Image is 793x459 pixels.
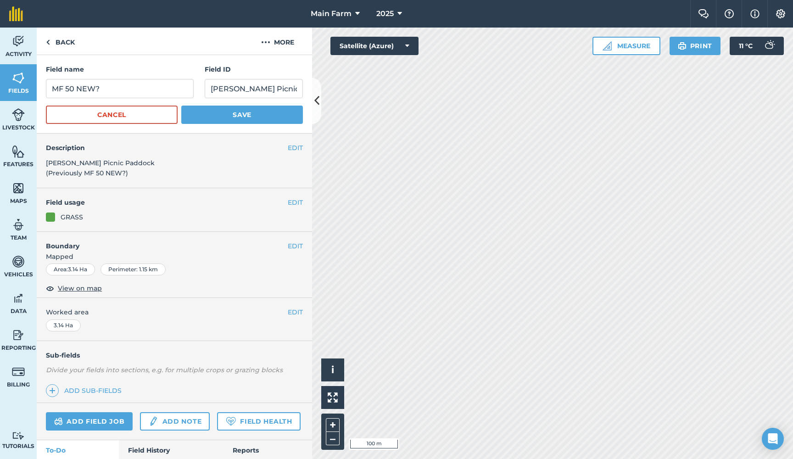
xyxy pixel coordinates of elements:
button: Measure [592,37,660,55]
span: Mapped [37,252,312,262]
h4: Field ID [205,64,303,74]
button: View on map [46,283,102,294]
h4: Sub-fields [37,350,312,360]
button: More [243,28,312,55]
span: [PERSON_NAME] Picnic Paddock (Previously MF 50 NEW?) [46,159,155,177]
img: svg+xml;base64,PHN2ZyB4bWxucz0iaHR0cDovL3d3dy53My5vcmcvMjAwMC9zdmciIHdpZHRoPSI5IiBoZWlnaHQ9IjI0Ii... [46,37,50,48]
button: i [321,358,344,381]
span: Main Farm [311,8,352,19]
img: svg+xml;base64,PD94bWwgdmVyc2lvbj0iMS4wIiBlbmNvZGluZz0idXRmLTgiPz4KPCEtLSBHZW5lcmF0b3I6IEFkb2JlIE... [12,291,25,305]
img: svg+xml;base64,PHN2ZyB4bWxucz0iaHR0cDovL3d3dy53My5vcmcvMjAwMC9zdmciIHdpZHRoPSIxOSIgaGVpZ2h0PSIyNC... [678,40,687,51]
a: Field Health [217,412,300,431]
h4: Description [46,143,303,153]
div: Area : 3.14 Ha [46,263,95,275]
h4: Field usage [46,197,288,207]
img: A question mark icon [724,9,735,18]
button: + [326,418,340,432]
span: 2025 [376,8,394,19]
img: svg+xml;base64,PHN2ZyB4bWxucz0iaHR0cDovL3d3dy53My5vcmcvMjAwMC9zdmciIHdpZHRoPSIxNyIgaGVpZ2h0PSIxNy... [750,8,759,19]
div: Open Intercom Messenger [762,428,784,450]
span: i [331,364,334,375]
button: Cancel [46,106,178,124]
img: svg+xml;base64,PD94bWwgdmVyc2lvbj0iMS4wIiBlbmNvZGluZz0idXRmLTgiPz4KPCEtLSBHZW5lcmF0b3I6IEFkb2JlIE... [12,218,25,232]
img: svg+xml;base64,PD94bWwgdmVyc2lvbj0iMS4wIiBlbmNvZGluZz0idXRmLTgiPz4KPCEtLSBHZW5lcmF0b3I6IEFkb2JlIE... [760,37,778,55]
div: GRASS [61,212,83,222]
img: svg+xml;base64,PD94bWwgdmVyc2lvbj0iMS4wIiBlbmNvZGluZz0idXRmLTgiPz4KPCEtLSBHZW5lcmF0b3I6IEFkb2JlIE... [12,328,25,342]
img: svg+xml;base64,PHN2ZyB4bWxucz0iaHR0cDovL3d3dy53My5vcmcvMjAwMC9zdmciIHdpZHRoPSIxNCIgaGVpZ2h0PSIyNC... [49,385,56,396]
button: EDIT [288,143,303,153]
a: Add sub-fields [46,384,125,397]
img: svg+xml;base64,PHN2ZyB4bWxucz0iaHR0cDovL3d3dy53My5vcmcvMjAwMC9zdmciIHdpZHRoPSI1NiIgaGVpZ2h0PSI2MC... [12,181,25,195]
button: EDIT [288,307,303,317]
h4: Boundary [37,232,288,251]
div: 3.14 Ha [46,319,81,331]
img: A cog icon [775,9,786,18]
img: Ruler icon [603,41,612,50]
button: EDIT [288,241,303,251]
a: Add note [140,412,210,431]
img: Two speech bubbles overlapping with the left bubble in the forefront [698,9,709,18]
img: svg+xml;base64,PHN2ZyB4bWxucz0iaHR0cDovL3d3dy53My5vcmcvMjAwMC9zdmciIHdpZHRoPSIyMCIgaGVpZ2h0PSIyNC... [261,37,270,48]
a: Add field job [46,412,133,431]
img: Four arrows, one pointing top left, one top right, one bottom right and the last bottom left [328,392,338,403]
button: Satellite (Azure) [330,37,419,55]
img: svg+xml;base64,PD94bWwgdmVyc2lvbj0iMS4wIiBlbmNvZGluZz0idXRmLTgiPz4KPCEtLSBHZW5lcmF0b3I6IEFkb2JlIE... [12,431,25,440]
button: EDIT [288,197,303,207]
img: svg+xml;base64,PD94bWwgdmVyc2lvbj0iMS4wIiBlbmNvZGluZz0idXRmLTgiPz4KPCEtLSBHZW5lcmF0b3I6IEFkb2JlIE... [12,255,25,269]
em: Divide your fields into sections, e.g. for multiple crops or grazing blocks [46,366,283,374]
img: svg+xml;base64,PD94bWwgdmVyc2lvbj0iMS4wIiBlbmNvZGluZz0idXRmLTgiPz4KPCEtLSBHZW5lcmF0b3I6IEFkb2JlIE... [12,365,25,379]
button: Print [670,37,721,55]
img: fieldmargin Logo [9,6,23,21]
span: 11 ° C [739,37,753,55]
img: svg+xml;base64,PD94bWwgdmVyc2lvbj0iMS4wIiBlbmNvZGluZz0idXRmLTgiPz4KPCEtLSBHZW5lcmF0b3I6IEFkb2JlIE... [12,108,25,122]
button: 11 °C [730,37,784,55]
img: svg+xml;base64,PD94bWwgdmVyc2lvbj0iMS4wIiBlbmNvZGluZz0idXRmLTgiPz4KPCEtLSBHZW5lcmF0b3I6IEFkb2JlIE... [148,416,158,427]
h4: Field name [46,64,194,74]
span: Worked area [46,307,303,317]
img: svg+xml;base64,PD94bWwgdmVyc2lvbj0iMS4wIiBlbmNvZGluZz0idXRmLTgiPz4KPCEtLSBHZW5lcmF0b3I6IEFkb2JlIE... [12,34,25,48]
a: Back [37,28,84,55]
img: svg+xml;base64,PHN2ZyB4bWxucz0iaHR0cDovL3d3dy53My5vcmcvMjAwMC9zdmciIHdpZHRoPSI1NiIgaGVpZ2h0PSI2MC... [12,145,25,158]
button: – [326,432,340,445]
span: View on map [58,283,102,293]
img: svg+xml;base64,PD94bWwgdmVyc2lvbj0iMS4wIiBlbmNvZGluZz0idXRmLTgiPz4KPCEtLSBHZW5lcmF0b3I6IEFkb2JlIE... [54,416,63,427]
img: svg+xml;base64,PHN2ZyB4bWxucz0iaHR0cDovL3d3dy53My5vcmcvMjAwMC9zdmciIHdpZHRoPSIxOCIgaGVpZ2h0PSIyNC... [46,283,54,294]
div: Perimeter : 1.15 km [101,263,166,275]
img: svg+xml;base64,PHN2ZyB4bWxucz0iaHR0cDovL3d3dy53My5vcmcvMjAwMC9zdmciIHdpZHRoPSI1NiIgaGVpZ2h0PSI2MC... [12,71,25,85]
button: Save [181,106,303,124]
